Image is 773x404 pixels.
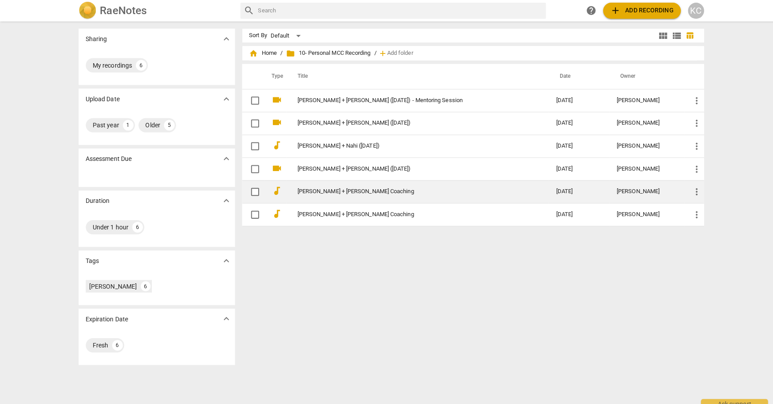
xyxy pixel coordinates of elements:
[217,150,230,164] button: Show more
[219,33,229,44] span: expand_more
[217,91,230,104] button: Show more
[217,192,230,205] button: Show more
[294,118,518,125] a: [PERSON_NAME] + [PERSON_NAME] ([DATE])
[88,278,136,287] div: [PERSON_NAME]
[99,4,145,17] h2: RaeNotes
[543,111,603,133] td: [DATE]
[85,311,127,320] p: Expiration Date
[294,96,518,103] a: [PERSON_NAME] + [PERSON_NAME] ([DATE]) - Mentoring Session
[294,186,518,193] a: [PERSON_NAME] + [PERSON_NAME] Coaching
[246,48,255,57] span: home
[92,60,131,69] div: My recordings
[603,5,614,16] span: add
[370,50,372,56] span: /
[609,186,669,193] div: [PERSON_NAME]
[268,28,300,42] div: Default
[85,152,130,162] p: Assessment Due
[255,4,536,18] input: Search
[92,119,118,128] div: Past year
[246,48,274,57] span: Home
[609,141,669,148] div: [PERSON_NAME]
[268,138,279,149] span: audiotrack
[602,63,676,88] th: Owner
[283,48,366,57] span: 10- Personal MCC Recording
[268,161,279,172] span: videocam
[680,3,696,19] button: KC
[543,178,603,201] td: [DATE]
[85,34,106,43] p: Sharing
[543,156,603,178] td: [DATE]
[92,337,107,346] div: Fresh
[543,88,603,111] td: [DATE]
[683,184,694,195] span: more_vert
[579,5,590,16] span: help
[139,278,149,288] div: 6
[268,206,279,217] span: audiotrack
[603,5,666,16] span: Add recording
[217,32,230,45] button: Show more
[131,219,141,230] div: 6
[134,59,145,70] div: 6
[92,220,127,229] div: Under 1 hour
[294,164,518,170] a: [PERSON_NAME] + [PERSON_NAME] ([DATE])
[683,207,694,217] span: more_vert
[246,32,264,38] div: Sort By
[609,96,669,103] div: [PERSON_NAME]
[543,63,603,88] th: Date
[609,118,669,125] div: [PERSON_NAME]
[217,251,230,264] button: Show more
[268,116,279,126] span: videocam
[219,252,229,263] span: expand_more
[609,164,669,170] div: [PERSON_NAME]
[219,310,229,320] span: expand_more
[111,336,121,347] div: 6
[121,118,132,129] div: 1
[683,162,694,172] span: more_vert
[649,29,662,42] button: Tile view
[543,133,603,156] td: [DATE]
[383,50,408,56] span: Add folder
[268,93,279,104] span: videocam
[78,2,95,19] img: Logo
[693,394,759,404] div: Ask support
[294,209,518,215] a: [PERSON_NAME] + [PERSON_NAME] Coaching
[374,48,383,57] span: add
[283,63,543,88] th: Title
[678,31,686,39] span: table_chart
[277,50,279,56] span: /
[683,117,694,127] span: more_vert
[650,30,661,41] span: view_module
[78,2,230,19] a: LogoRaeNotes
[675,29,689,42] button: Table view
[662,29,675,42] button: List view
[162,118,173,129] div: 5
[543,201,603,223] td: [DATE]
[268,183,279,194] span: audiotrack
[683,139,694,150] span: more_vert
[219,152,229,162] span: expand_more
[294,141,518,148] a: [PERSON_NAME] + Nahi ([DATE])
[217,309,230,322] button: Show more
[683,94,694,105] span: more_vert
[219,92,229,103] span: expand_more
[283,48,292,57] span: folder
[144,119,158,128] div: Older
[219,193,229,204] span: expand_more
[609,209,669,215] div: [PERSON_NAME]
[664,30,674,41] span: view_list
[85,194,109,203] p: Duration
[85,253,98,263] p: Tags
[596,3,673,19] button: Upload
[261,63,283,88] th: Type
[577,3,592,19] a: Help
[241,5,252,16] span: search
[85,93,118,103] p: Upload Date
